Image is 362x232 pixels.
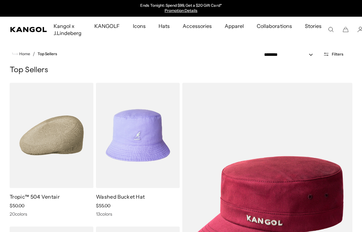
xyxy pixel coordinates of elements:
[257,17,292,35] span: Collaborations
[10,193,60,200] a: Tropic™ 504 Ventair
[47,17,88,42] a: Kangol x J.Lindeberg
[343,27,349,32] button: Cart
[140,3,221,8] p: Ends Tonight: Spend $99, Get a $20 Gift Card*
[332,52,343,56] span: Filters
[96,203,110,209] span: $55.00
[96,211,180,217] div: 13 colors
[88,17,126,35] a: KANGOLF
[152,17,176,35] a: Hats
[54,17,82,42] span: Kangol x J.Lindeberg
[218,17,250,35] a: Apparel
[126,17,152,35] a: Icons
[10,27,47,32] a: Kangol
[115,3,247,13] div: 1 of 2
[133,17,146,35] span: Icons
[115,3,247,13] slideshow-component: Announcement bar
[225,17,244,35] span: Apparel
[18,52,30,56] span: Home
[30,50,35,58] li: /
[298,17,328,42] a: Stories
[38,52,57,56] a: Top Sellers
[159,17,170,35] span: Hats
[10,211,93,217] div: 20 colors
[94,17,120,35] span: KANGOLF
[115,3,247,13] div: Announcement
[176,17,218,35] a: Accessories
[10,65,352,75] h1: Top Sellers
[328,27,334,32] summary: Search here
[10,203,24,209] span: $50.00
[319,51,347,57] button: Open filters
[10,83,93,188] img: Tropic™ 504 Ventair
[262,51,319,58] select: Sort by: Featured
[305,17,322,42] span: Stories
[12,51,30,57] a: Home
[96,83,180,188] img: Washed Bucket Hat
[183,17,212,35] span: Accessories
[165,8,197,13] a: Promotion Details
[96,193,145,200] a: Washed Bucket Hat
[250,17,298,35] a: Collaborations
